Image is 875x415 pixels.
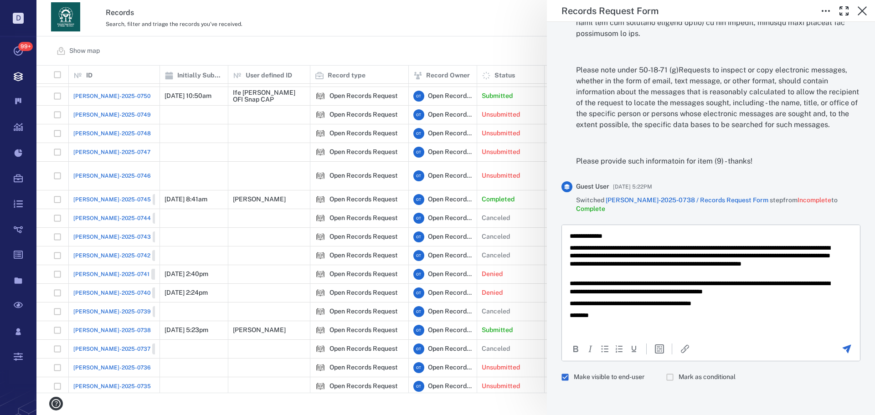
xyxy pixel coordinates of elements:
[817,2,835,20] button: Toggle to Edit Boxes
[576,65,860,130] p: Please note under 50-18-71 (g)Requests to inspect or copy electronic messages, whether in the for...
[679,373,736,382] span: Mark as conditional
[7,7,291,360] body: Rich Text Area. Press ALT-0 for help.
[574,373,644,382] span: Make visible to end-user
[576,156,860,167] p: Please provide such informatoin for item (9) - thanks!
[561,5,659,17] h5: Records Request Form
[576,182,609,191] span: Guest User
[835,2,853,20] button: Toggle Fullscreen
[576,205,605,212] span: Complete
[585,343,596,354] button: Italic
[562,225,860,336] iframe: Rich Text Area
[606,196,768,204] a: [PERSON_NAME]-2025-0738 / Records Request Form
[599,343,610,354] div: Bullet list
[679,343,690,354] button: Insert/edit link
[613,181,652,192] span: [DATE] 5:22PM
[570,343,581,354] button: Bold
[841,343,852,354] button: Send the comment
[21,6,39,15] span: Help
[561,369,652,386] div: Citizen will see comment
[18,42,33,51] span: 99+
[13,13,24,24] p: D
[654,343,665,354] button: Insert template
[614,343,625,354] div: Numbered list
[798,196,831,204] span: Incomplete
[666,369,743,386] div: Comment will be marked as non-final decision
[628,343,639,354] button: Underline
[576,196,860,214] span: Switched step from to
[853,2,871,20] button: Close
